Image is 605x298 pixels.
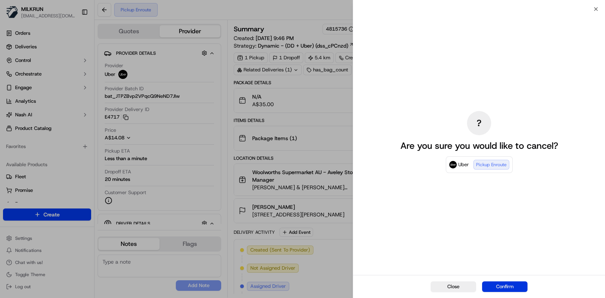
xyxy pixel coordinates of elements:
[458,161,469,168] span: Uber
[431,281,476,292] button: Close
[400,140,558,152] p: Are you sure you would like to cancel?
[449,161,457,168] img: Uber
[482,281,527,292] button: Confirm
[467,111,491,135] div: ?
